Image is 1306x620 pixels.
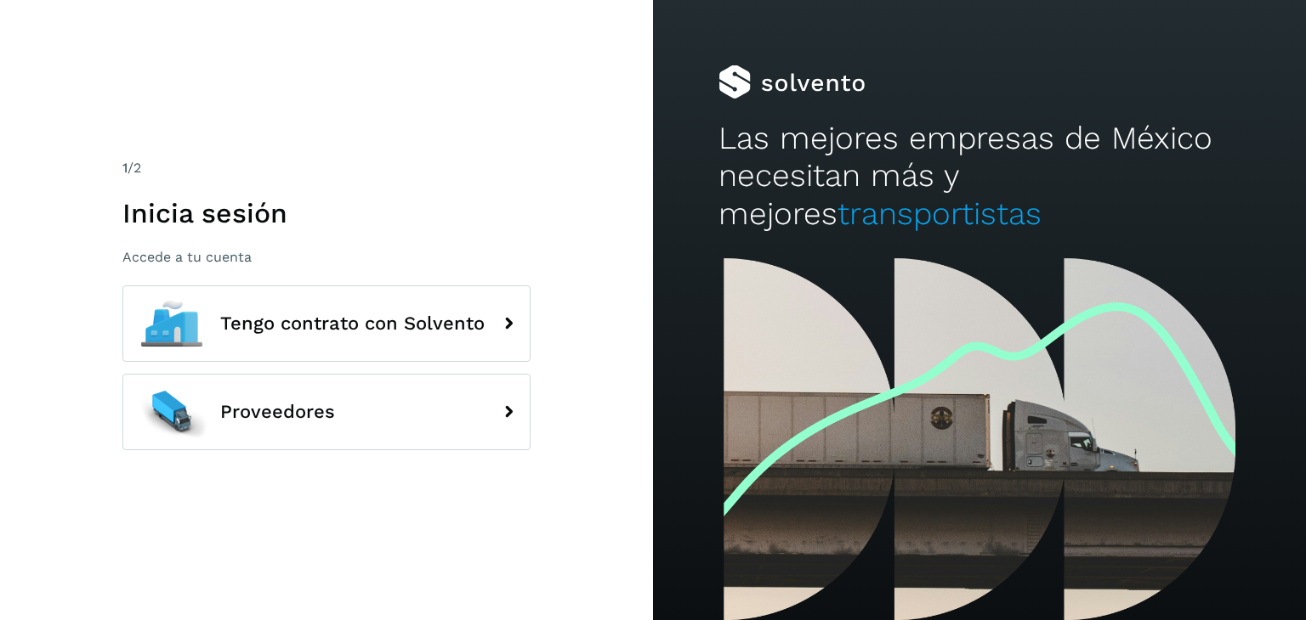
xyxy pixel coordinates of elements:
span: transportistas [838,195,1042,232]
span: 1 [122,160,128,176]
h1: Inicia sesión [122,197,531,229]
button: Tengo contrato con Solvento [122,285,531,362]
h2: Las mejores empresas de México necesitan más y mejores [718,120,1241,233]
span: Tengo contrato con Solvento [220,313,485,334]
div: /2 [122,158,531,178]
button: Proveedores [122,374,531,450]
span: Proveedores [220,402,335,422]
p: Accede a tu cuenta [122,249,531,265]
